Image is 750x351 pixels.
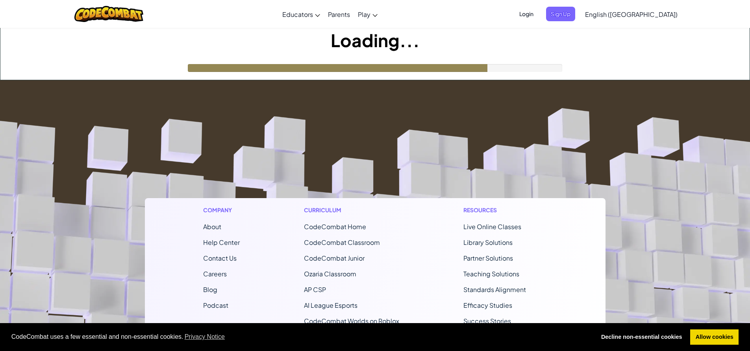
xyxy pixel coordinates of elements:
span: CodeCombat uses a few essential and non-essential cookies. [11,331,590,343]
a: English ([GEOGRAPHIC_DATA]) [581,4,681,25]
a: AI League Esports [304,301,357,309]
button: Login [515,7,538,21]
a: Blog [203,285,217,294]
a: allow cookies [690,329,739,345]
span: CodeCombat Home [304,222,366,231]
a: Ozaria Classroom [304,270,356,278]
a: Library Solutions [463,238,513,246]
a: Partner Solutions [463,254,513,262]
a: deny cookies [596,329,687,345]
h1: Company [203,206,240,214]
span: Play [358,10,370,18]
h1: Resources [463,206,547,214]
a: Play [354,4,381,25]
h1: Loading... [0,28,750,52]
a: AP CSP [304,285,326,294]
a: Success Stories [463,317,511,325]
a: Podcast [203,301,228,309]
a: Live Online Classes [463,222,521,231]
a: About [203,222,221,231]
a: CodeCombat Classroom [304,238,380,246]
a: Standards Alignment [463,285,526,294]
button: Sign Up [546,7,575,21]
span: English ([GEOGRAPHIC_DATA]) [585,10,678,18]
a: Teaching Solutions [463,270,519,278]
a: Parents [324,4,354,25]
a: Careers [203,270,227,278]
a: learn more about cookies [183,331,226,343]
h1: Curriculum [304,206,399,214]
a: CodeCombat Junior [304,254,365,262]
a: Educators [278,4,324,25]
span: Educators [282,10,313,18]
a: Help Center [203,238,240,246]
a: Efficacy Studies [463,301,512,309]
span: Contact Us [203,254,237,262]
a: CodeCombat Worlds on Roblox [304,317,399,325]
img: CodeCombat logo [74,6,143,22]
